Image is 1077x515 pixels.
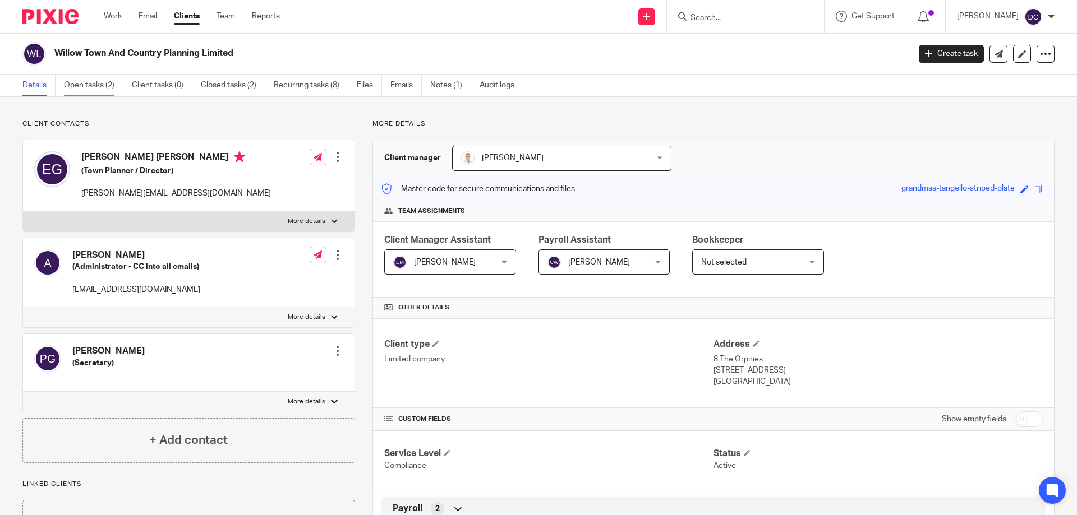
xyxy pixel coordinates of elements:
[435,503,440,514] span: 2
[461,151,475,165] img: accounting-firm-kent-will-wood-e1602855177279.jpg
[81,165,271,177] h5: (Town Planner / Director)
[132,75,192,96] a: Client tasks (0)
[274,75,348,96] a: Recurring tasks (8)
[398,303,449,312] span: Other details
[252,11,280,22] a: Reports
[714,354,1043,365] p: 8 The Orpines
[714,365,1043,376] p: [STREET_ADDRESS]
[72,284,200,295] p: [EMAIL_ADDRESS][DOMAIN_NAME]
[381,183,575,194] p: Master code for secure communications and files
[72,261,200,272] h5: (Administrator - CC into all emails)
[22,75,56,96] a: Details
[701,258,747,266] span: Not selected
[390,75,422,96] a: Emails
[689,13,790,24] input: Search
[22,9,79,24] img: Pixie
[34,151,70,187] img: svg%3E
[384,462,426,470] span: Compliance
[201,75,265,96] a: Closed tasks (2)
[393,503,422,514] span: Payroll
[714,462,736,470] span: Active
[81,151,271,165] h4: [PERSON_NAME] [PERSON_NAME]
[357,75,382,96] a: Files
[139,11,157,22] a: Email
[1024,8,1042,26] img: svg%3E
[288,313,325,322] p: More details
[398,207,465,216] span: Team assignments
[54,48,733,59] h2: Willow Town And Country Planning Limited
[34,249,61,276] img: svg%3E
[942,414,1006,425] label: Show empty fields
[22,42,46,66] img: svg%3E
[692,235,744,244] span: Bookkeeper
[430,75,471,96] a: Notes (1)
[288,217,325,226] p: More details
[234,151,245,163] i: Primary
[538,235,611,244] span: Payroll Assistant
[384,338,714,350] h4: Client type
[174,11,200,22] a: Clients
[919,45,984,63] a: Create task
[22,480,355,489] p: Linked clients
[547,256,561,269] img: svg%3E
[852,12,895,20] span: Get Support
[64,75,123,96] a: Open tasks (2)
[714,338,1043,350] h4: Address
[372,119,1055,128] p: More details
[72,249,200,261] h4: [PERSON_NAME]
[480,75,523,96] a: Audit logs
[384,448,714,460] h4: Service Level
[714,448,1043,460] h4: Status
[72,345,145,357] h4: [PERSON_NAME]
[72,358,145,369] h5: (Secretary)
[384,152,441,164] h3: Client manager
[714,376,1043,387] p: [GEOGRAPHIC_DATA]
[104,11,122,22] a: Work
[393,256,407,269] img: svg%3E
[384,415,714,424] h4: CUSTOM FIELDS
[149,432,228,449] h4: + Add contact
[34,345,61,372] img: svg%3E
[22,119,355,128] p: Client contacts
[901,183,1015,196] div: grandmas-tangello-striped-plate
[414,258,476,266] span: [PERSON_NAME]
[81,188,271,199] p: [PERSON_NAME][EMAIL_ADDRESS][DOMAIN_NAME]
[568,258,630,266] span: [PERSON_NAME]
[957,11,1019,22] p: [PERSON_NAME]
[384,354,714,365] p: Limited company
[482,154,544,162] span: [PERSON_NAME]
[288,397,325,406] p: More details
[384,235,491,244] span: Client Manager Assistant
[217,11,235,22] a: Team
